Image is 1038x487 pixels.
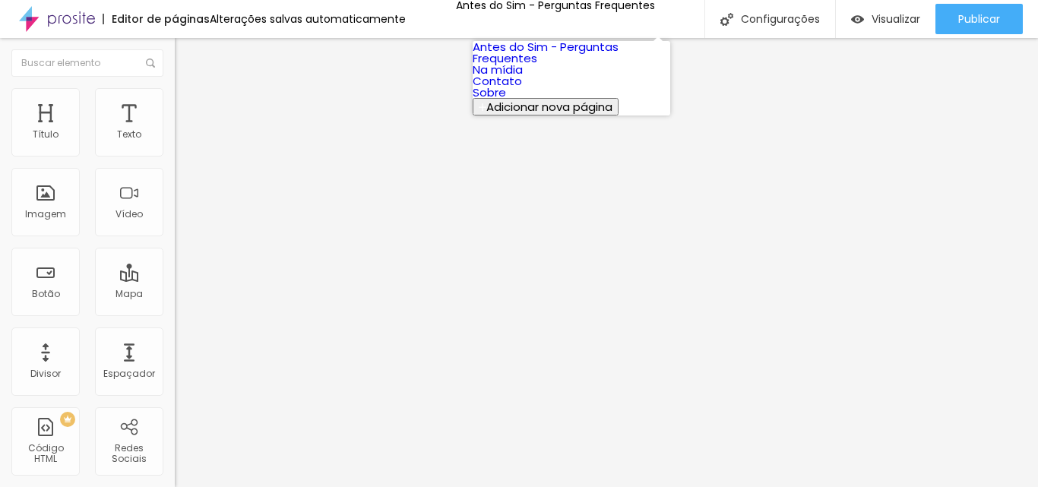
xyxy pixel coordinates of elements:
[473,39,619,66] a: Antes do Sim - Perguntas Frequentes
[210,11,406,27] font: Alterações salvas automaticamente
[32,287,60,300] font: Botão
[720,13,733,26] img: Ícone
[116,207,143,220] font: Vídeo
[175,38,1038,487] iframe: Editor
[473,98,619,115] button: Adicionar nova página
[28,441,64,465] font: Código HTML
[836,4,935,34] button: Visualizar
[473,73,522,89] a: Contato
[741,11,820,27] font: Configurações
[958,11,1000,27] font: Publicar
[117,128,141,141] font: Texto
[112,441,147,465] font: Redes Sociais
[473,84,506,100] a: Sobre
[872,11,920,27] font: Visualizar
[103,367,155,380] font: Espaçador
[112,11,210,27] font: Editor de páginas
[116,287,143,300] font: Mapa
[146,59,155,68] img: Ícone
[25,207,66,220] font: Imagem
[851,13,864,26] img: view-1.svg
[30,367,61,380] font: Divisor
[33,128,59,141] font: Título
[11,49,163,77] input: Buscar elemento
[473,62,523,77] a: Na mídia
[486,99,612,115] font: Adicionar nova página
[935,4,1023,34] button: Publicar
